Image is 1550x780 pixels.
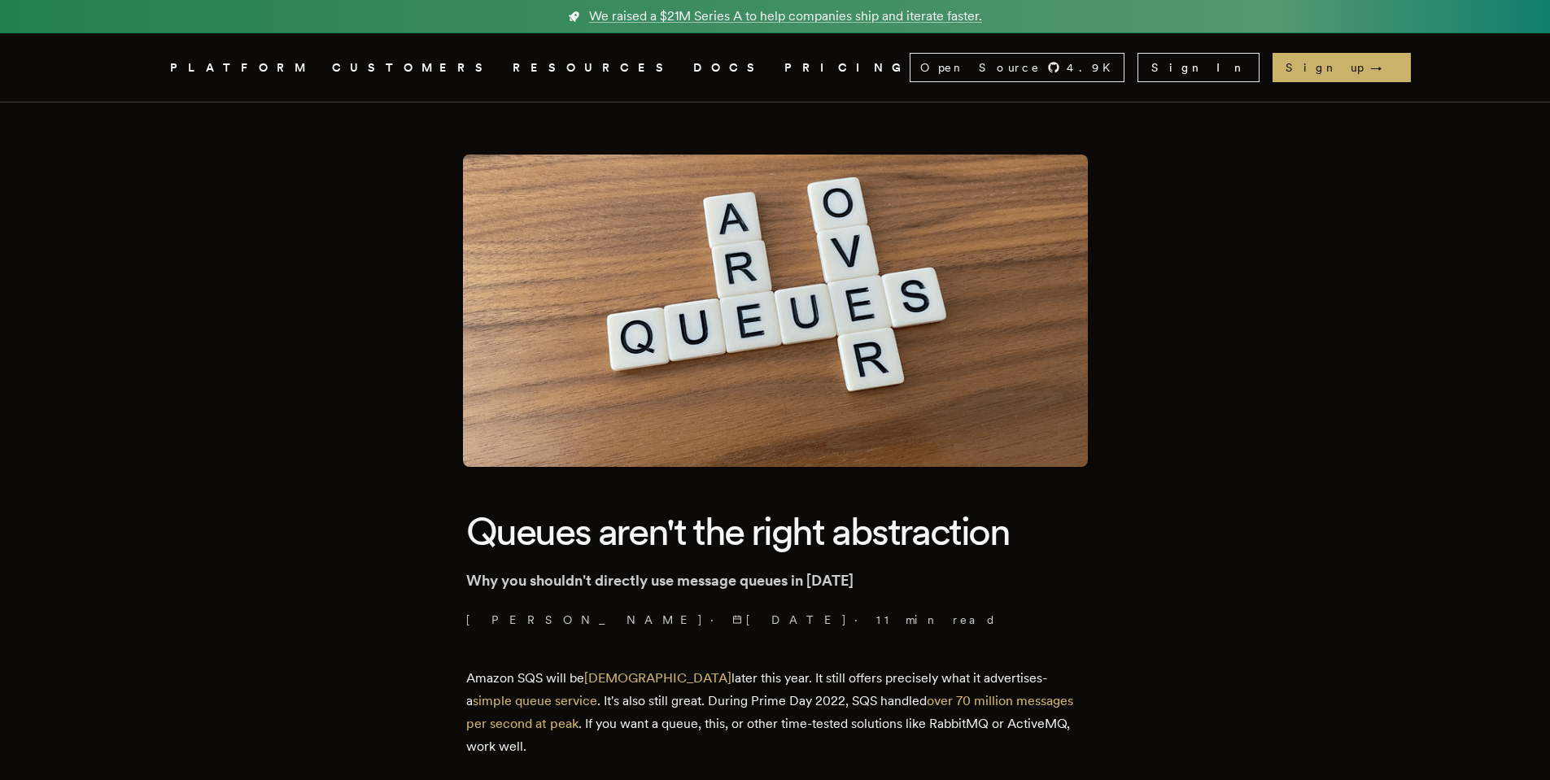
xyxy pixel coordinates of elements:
[170,58,312,78] button: PLATFORM
[466,667,1085,758] p: Amazon SQS will be later this year. It still offers precisely what it advertises-a . It's also st...
[589,7,982,26] span: We raised a $21M Series A to help companies ship and iterate faster.
[466,506,1085,556] h1: Queues aren't the right abstraction
[466,569,1085,592] p: Why you shouldn't directly use message queues in [DATE]
[584,670,731,686] a: [DEMOGRAPHIC_DATA]
[784,58,910,78] a: PRICING
[1370,59,1398,76] span: →
[1137,53,1260,82] a: Sign In
[466,612,704,628] a: [PERSON_NAME]
[1067,59,1120,76] span: 4.9 K
[513,58,674,78] button: RESOURCES
[466,612,1085,628] p: · ·
[463,155,1088,467] img: Featured image for Queues aren't the right abstraction blog post
[1273,53,1411,82] a: Sign up
[732,612,848,628] span: [DATE]
[693,58,765,78] a: DOCS
[332,58,493,78] a: CUSTOMERS
[920,59,1041,76] span: Open Source
[876,612,997,628] span: 11 min read
[473,693,597,708] a: simple queue service
[124,33,1426,102] nav: Global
